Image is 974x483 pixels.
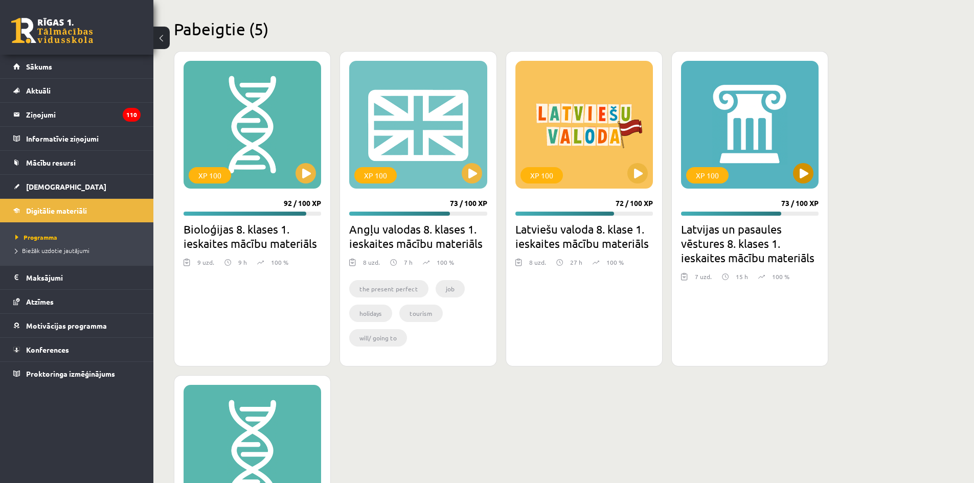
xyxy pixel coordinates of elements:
[13,290,141,313] a: Atzīmes
[349,305,392,322] li: holidays
[529,258,546,273] div: 8 uzd.
[13,266,141,289] a: Maksājumi
[26,158,76,167] span: Mācību resursi
[13,175,141,198] a: [DEMOGRAPHIC_DATA]
[13,362,141,385] a: Proktoringa izmēģinājums
[26,266,141,289] legend: Maksājumi
[772,272,789,281] p: 100 %
[15,246,89,255] span: Biežāk uzdotie jautājumi
[520,167,563,183] div: XP 100
[404,258,413,267] p: 7 h
[13,79,141,102] a: Aktuāli
[13,199,141,222] a: Digitālie materiāli
[26,206,87,215] span: Digitālie materiāli
[436,280,465,297] li: job
[13,151,141,174] a: Mācību resursi
[363,258,380,273] div: 8 uzd.
[184,222,321,250] h2: Bioloģijas 8. klases 1. ieskaites mācību materiāls
[13,338,141,361] a: Konferences
[238,258,247,267] p: 9 h
[26,103,141,126] legend: Ziņojumi
[26,127,141,150] legend: Informatīvie ziņojumi
[174,19,828,39] h2: Pabeigtie (5)
[26,182,106,191] span: [DEMOGRAPHIC_DATA]
[26,297,54,306] span: Atzīmes
[26,321,107,330] span: Motivācijas programma
[11,18,93,43] a: Rīgas 1. Tālmācības vidusskola
[437,258,454,267] p: 100 %
[197,258,214,273] div: 9 uzd.
[349,280,428,297] li: the present perfect
[354,167,397,183] div: XP 100
[736,272,748,281] p: 15 h
[15,233,57,241] span: Programma
[15,233,143,242] a: Programma
[606,258,624,267] p: 100 %
[189,167,231,183] div: XP 100
[570,258,582,267] p: 27 h
[13,127,141,150] a: Informatīvie ziņojumi
[13,55,141,78] a: Sākums
[399,305,443,322] li: tourism
[695,272,712,287] div: 7 uzd.
[123,108,141,122] i: 110
[349,222,487,250] h2: Angļu valodas 8. klases 1. ieskaites mācību materiāls
[13,103,141,126] a: Ziņojumi110
[515,222,653,250] h2: Latviešu valoda 8. klase 1. ieskaites mācību materiāls
[26,86,51,95] span: Aktuāli
[26,345,69,354] span: Konferences
[271,258,288,267] p: 100 %
[681,222,819,265] h2: Latvijas un pasaules vēstures 8. klases 1. ieskaites mācību materiāls
[15,246,143,255] a: Biežāk uzdotie jautājumi
[26,62,52,71] span: Sākums
[349,329,407,347] li: will/ going to
[13,314,141,337] a: Motivācijas programma
[686,167,729,183] div: XP 100
[26,369,115,378] span: Proktoringa izmēģinājums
